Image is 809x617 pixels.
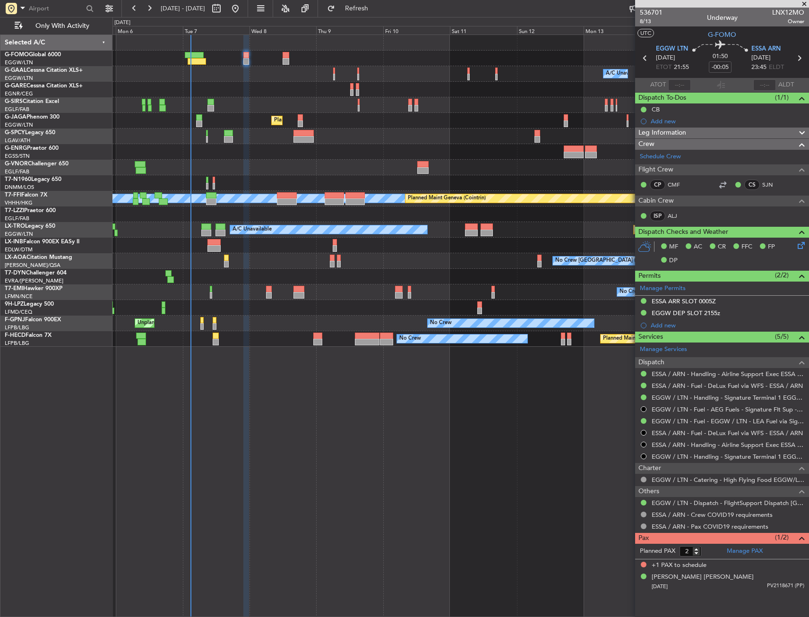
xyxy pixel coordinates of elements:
span: G-SPCY [5,130,25,136]
a: LX-INBFalcon 900EX EASy II [5,239,79,245]
span: PV2118671 (PP) [767,582,804,590]
div: [DATE] [114,19,130,27]
a: EGGW / LTN - Dispatch - FlightSupport Dispatch [GEOGRAPHIC_DATA] [652,499,804,507]
a: T7-LZZIPraetor 600 [5,208,56,214]
a: LFPB/LBG [5,340,29,347]
a: ESSA / ARN - Pax COVID19 requirements [652,523,768,531]
a: T7-EMIHawker 900XP [5,286,62,291]
a: LFMN/NCE [5,293,33,300]
div: Fri 10 [383,26,450,34]
span: [DATE] - [DATE] [161,4,205,13]
span: T7-N1960 [5,177,31,182]
span: LNX12MO [772,8,804,17]
span: Others [638,486,659,497]
div: Sun 12 [517,26,584,34]
a: EGNR/CEG [5,90,33,97]
a: EVRA/[PERSON_NAME] [5,277,63,284]
a: EGGW / LTN - Fuel - EGGW / LTN - LEA Fuel via Signature in EGGW [652,417,804,425]
span: LX-AOA [5,255,26,260]
span: (2/2) [775,270,789,280]
span: 21:55 [674,63,689,72]
span: G-GAAL [5,68,26,73]
a: EGLF/FAB [5,215,29,222]
div: Add new [651,321,804,329]
span: G-GARE [5,83,26,89]
a: EGGW/LTN [5,121,33,129]
div: No Crew [430,316,452,330]
span: [DATE] [652,583,668,590]
div: A/C Unavailable [606,67,645,81]
span: 23:45 [751,63,766,72]
span: Dispatch [638,357,664,368]
div: A/C Unavailable [232,223,272,237]
a: EGGW / LTN - Catering - High Flying Food EGGW/LTN [652,476,804,484]
div: ESSA ARR SLOT 0005Z [652,297,716,305]
span: [DATE] [656,53,675,63]
a: ESSA / ARN - Handling - Airline Support Exec ESSA / ARN [652,370,804,378]
button: UTC [637,29,654,37]
span: +1 PAX to schedule [652,561,706,570]
a: G-VNORChallenger 650 [5,161,69,167]
span: AC [694,242,702,252]
a: G-JAGAPhenom 300 [5,114,60,120]
div: No Crew [399,332,421,346]
div: CB [652,105,660,113]
a: Schedule Crew [640,152,681,162]
span: ELDT [769,63,784,72]
span: Services [638,332,663,343]
span: G-ENRG [5,146,27,151]
span: 01:50 [713,52,728,61]
span: Dispatch To-Dos [638,93,686,103]
a: F-GPNJFalcon 900EX [5,317,61,323]
div: [PERSON_NAME] [PERSON_NAME] [652,573,754,582]
div: Tue 7 [183,26,250,34]
span: EGGW LTN [656,44,688,54]
span: ALDT [778,80,794,90]
span: LX-INB [5,239,23,245]
div: No Crew [GEOGRAPHIC_DATA] ([GEOGRAPHIC_DATA]) [555,254,691,268]
span: Only With Activity [25,23,100,29]
a: LX-TROLegacy 650 [5,223,55,229]
span: Dispatch Checks and Weather [638,227,728,238]
span: MF [669,242,678,252]
span: FFC [741,242,752,252]
span: ESSA ARN [751,44,781,54]
a: LFMD/CEQ [5,308,32,316]
input: --:-- [668,79,691,91]
div: Wed 8 [250,26,316,34]
div: No Crew [620,285,641,299]
a: DNMM/LOS [5,184,34,191]
span: G-VNOR [5,161,28,167]
span: Charter [638,463,661,474]
a: EGLF/FAB [5,168,29,175]
span: DP [669,256,678,266]
a: G-ENRGPraetor 600 [5,146,59,151]
span: T7-EMI [5,286,23,291]
span: G-FOMO [5,52,29,58]
span: G-JAGA [5,114,26,120]
a: ESSA / ARN - Fuel - DeLux Fuel via WFS - ESSA / ARN [652,429,803,437]
span: Permits [638,271,661,282]
a: Manage Permits [640,284,686,293]
a: G-FOMOGlobal 6000 [5,52,61,58]
span: G-SIRS [5,99,23,104]
span: T7-FFI [5,192,21,198]
span: LX-TRO [5,223,25,229]
span: Refresh [337,5,377,12]
a: EGGW/LTN [5,231,33,238]
a: G-SPCYLegacy 650 [5,130,55,136]
span: ATOT [650,80,666,90]
a: EGSS/STN [5,153,30,160]
div: CS [744,180,760,190]
span: Crew [638,139,654,150]
span: 8/13 [640,17,663,26]
div: Planned Maint [GEOGRAPHIC_DATA] ([GEOGRAPHIC_DATA]) [274,113,423,128]
a: EGGW / LTN - Handling - Signature Terminal 1 EGGW / LTN [652,453,804,461]
a: Manage PAX [727,547,763,556]
div: Planned Maint [GEOGRAPHIC_DATA] ([GEOGRAPHIC_DATA]) [603,332,752,346]
div: Planned Maint Geneva (Cointrin) [408,191,486,206]
span: T7-DYN [5,270,26,276]
a: LGAV/ATH [5,137,30,144]
a: ESSA / ARN - Fuel - DeLux Fuel via WFS - ESSA / ARN [652,382,803,390]
a: EGGW/LTN [5,75,33,82]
